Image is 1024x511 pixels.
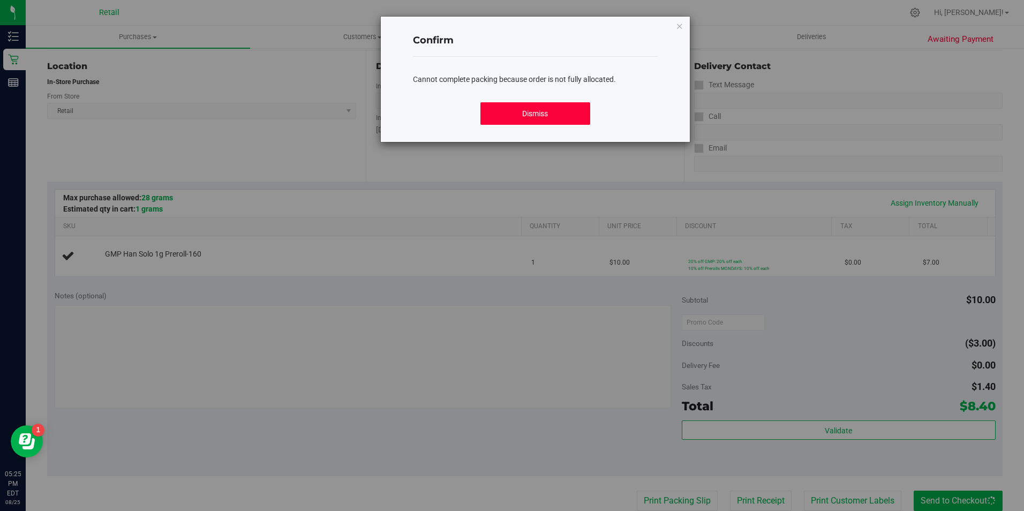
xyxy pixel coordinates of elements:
span: Cannot complete packing because order is not fully allocated. [413,75,616,84]
iframe: Resource center unread badge [32,424,44,437]
button: Close modal [676,19,683,32]
button: Dismiss [480,102,590,125]
iframe: Resource center [11,425,43,457]
h4: Confirm [413,34,657,48]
